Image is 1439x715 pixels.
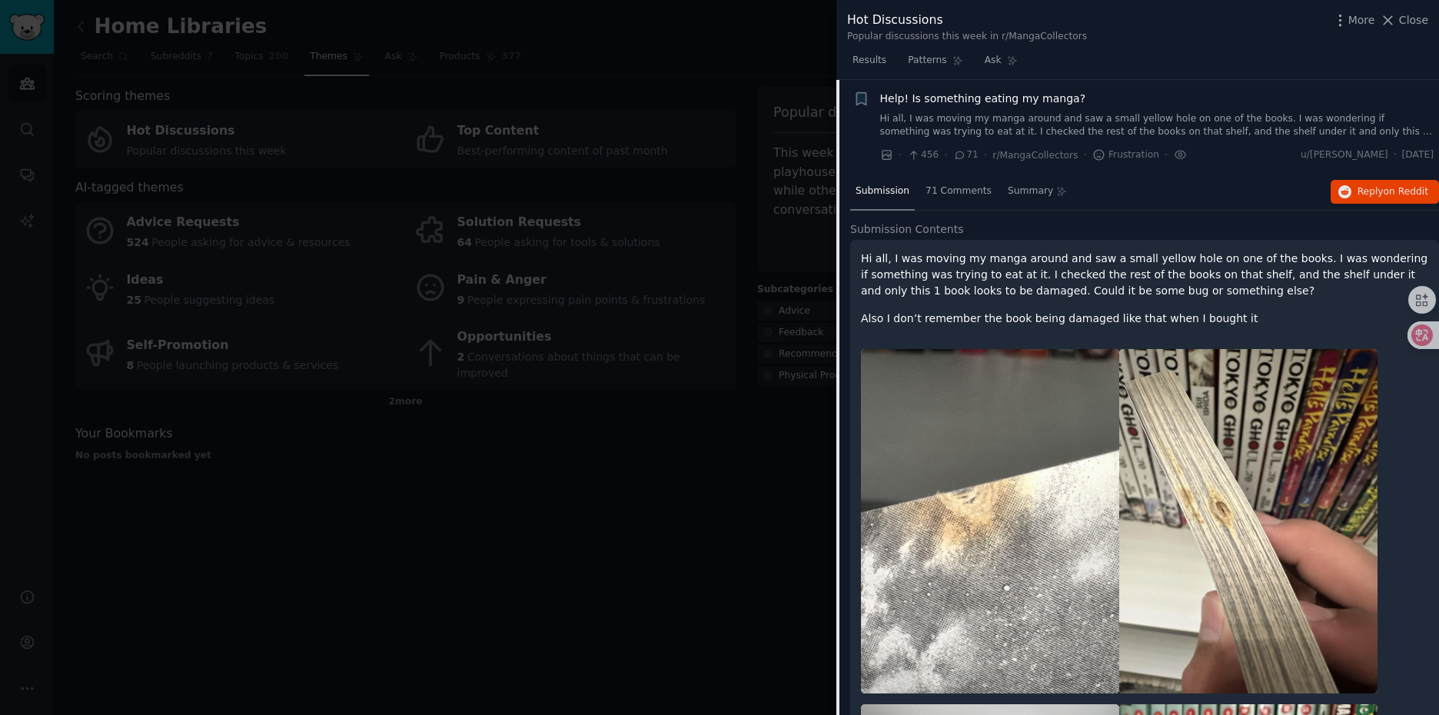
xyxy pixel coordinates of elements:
[1399,12,1428,28] span: Close
[1394,148,1397,162] span: ·
[1092,148,1159,162] span: Frustration
[953,148,979,162] span: 71
[1119,349,1378,693] img: Help! Is something eating my manga?
[852,54,886,68] span: Results
[1331,180,1439,205] button: Replyon Reddit
[1083,147,1086,163] span: ·
[1008,185,1053,198] span: Summary
[907,148,939,162] span: 456
[902,48,968,80] a: Patterns
[908,54,946,68] span: Patterns
[880,112,1434,139] a: Hi all, I was moving my manga around and saw a small yellow hole on one of the books. I was wonde...
[1301,148,1388,162] span: u/[PERSON_NAME]
[861,349,1119,693] img: Help! Is something eating my manga?
[1332,12,1375,28] button: More
[1165,147,1168,163] span: ·
[1384,186,1428,197] span: on Reddit
[926,185,992,198] span: 71 Comments
[861,311,1428,327] p: Also I don’t remember the book being damaged like that when I bought it
[985,54,1002,68] span: Ask
[899,147,902,163] span: ·
[979,48,1023,80] a: Ask
[992,150,1078,161] span: r/MangaCollectors
[1358,185,1428,199] span: Reply
[1402,148,1434,162] span: [DATE]
[1380,12,1428,28] button: Close
[847,30,1087,44] div: Popular discussions this week in r/MangaCollectors
[861,251,1428,299] p: Hi all, I was moving my manga around and saw a small yellow hole on one of the books. I was wonde...
[880,91,1086,107] a: Help! Is something eating my manga?
[847,11,1087,30] div: Hot Discussions
[856,185,909,198] span: Submission
[944,147,947,163] span: ·
[850,221,964,238] span: Submission Contents
[847,48,892,80] a: Results
[984,147,987,163] span: ·
[1348,12,1375,28] span: More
